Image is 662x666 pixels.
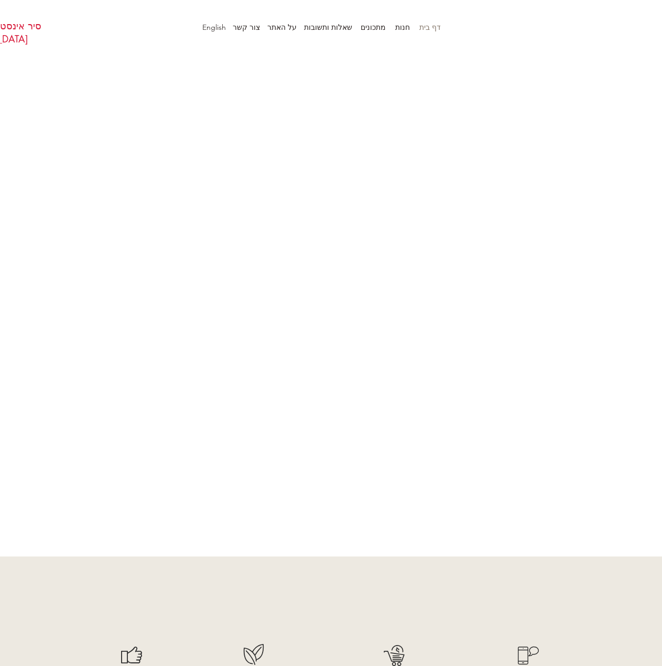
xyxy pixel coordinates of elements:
[265,19,302,35] a: על האתר
[197,19,231,35] a: English
[355,19,391,35] p: מתכונים
[227,19,265,35] p: צור קשר
[231,19,265,35] a: צור קשר
[299,19,357,35] p: שאלות ותשובות
[390,19,415,35] p: חנות
[302,19,357,35] a: שאלות ותשובות
[262,19,302,35] p: על האתר
[391,19,415,35] a: חנות
[415,19,446,35] a: דף בית
[357,19,391,35] a: מתכונים
[173,19,446,35] nav: אתר
[414,19,446,35] p: דף בית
